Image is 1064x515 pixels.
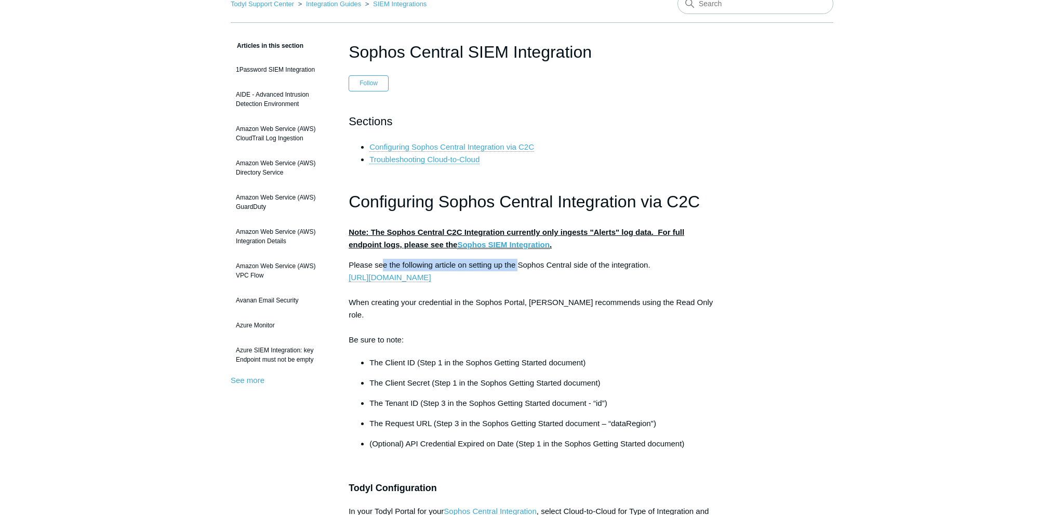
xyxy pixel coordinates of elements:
p: Please see the following article on setting up the Sophos Central side of the integration. When c... [349,259,715,346]
p: The Client Secret (Step 1 in the Sophos Getting Started document) [369,377,715,389]
a: Azure Monitor [231,315,333,335]
a: Configuring Sophos Central Integration via C2C [369,142,534,152]
strong: Note: The Sophos Central C2C Integration currently only ingests "Alerts" log data. For full endpo... [349,228,684,249]
a: Amazon Web Service (AWS) Integration Details [231,222,333,251]
button: Follow Article [349,75,389,91]
p: The Tenant ID (Step 3 in the Sophos Getting Started document - “id”) [369,397,715,410]
a: [URL][DOMAIN_NAME] [349,273,431,282]
a: 1Password SIEM Integration [231,60,333,80]
span: Articles in this section [231,42,303,49]
p: The Request URL (Step 3 in the Sophos Getting Started document – “dataRegion") [369,417,715,430]
a: Amazon Web Service (AWS) GuardDuty [231,188,333,217]
h1: Sophos Central SIEM Integration [349,39,715,64]
a: Amazon Web Service (AWS) Directory Service [231,153,333,182]
a: Azure SIEM Integration: key Endpoint must not be empty [231,340,333,369]
li: (Optional) API Credential Expired on Date (Step 1 in the Sophos Getting Started document) [369,438,715,450]
a: AIDE - Advanced Intrusion Detection Environment [231,85,333,114]
a: See more [231,376,264,385]
p: The Client ID (Step 1 in the Sophos Getting Started document) [369,356,715,369]
h3: Todyl Configuration [349,481,715,496]
a: Amazon Web Service (AWS) CloudTrail Log Ingestion [231,119,333,148]
a: Avanan Email Security [231,290,333,310]
a: Amazon Web Service (AWS) VPC Flow [231,256,333,285]
a: Troubleshooting Cloud-to-Cloud [369,155,480,164]
h2: Sections [349,112,715,130]
a: Sophos SIEM Integration [457,240,550,249]
h1: Configuring Sophos Central Integration via C2C [349,189,715,215]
